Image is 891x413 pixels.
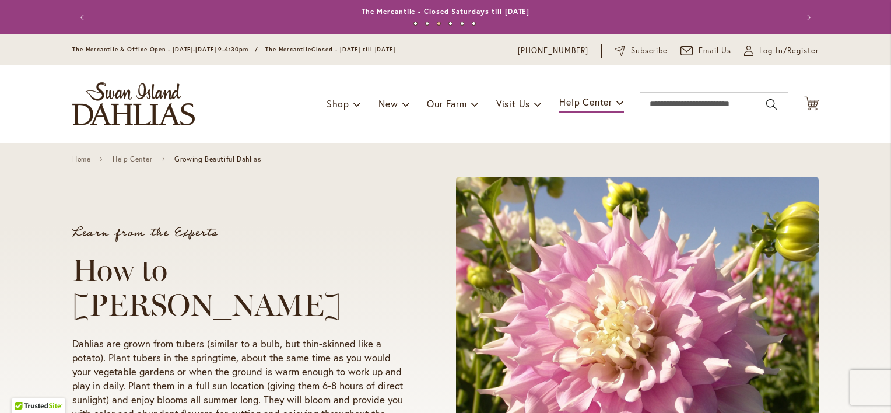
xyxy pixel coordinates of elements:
a: Subscribe [615,45,668,57]
span: Our Farm [427,97,466,110]
span: New [378,97,398,110]
span: Subscribe [631,45,668,57]
a: [PHONE_NUMBER] [518,45,588,57]
p: Learn from the Experts [72,227,412,239]
a: Log In/Register [744,45,819,57]
span: The Mercantile & Office Open - [DATE]-[DATE] 9-4:30pm / The Mercantile [72,45,311,53]
span: Visit Us [496,97,530,110]
button: 1 of 6 [413,22,418,26]
a: Help Center [113,155,153,163]
span: Email Us [699,45,732,57]
a: Home [72,155,90,163]
span: Shop [327,97,349,110]
button: 6 of 6 [472,22,476,26]
span: Help Center [559,96,612,108]
button: 4 of 6 [448,22,452,26]
span: Log In/Register [759,45,819,57]
button: 2 of 6 [425,22,429,26]
button: 3 of 6 [437,22,441,26]
button: Previous [72,6,96,29]
button: 5 of 6 [460,22,464,26]
span: Growing Beautiful Dahlias [174,155,261,163]
a: store logo [72,82,195,125]
a: The Mercantile - Closed Saturdays till [DATE] [362,7,530,16]
button: Next [795,6,819,29]
span: Closed - [DATE] till [DATE] [311,45,395,53]
h1: How to [PERSON_NAME] [72,253,412,323]
a: Email Us [680,45,732,57]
